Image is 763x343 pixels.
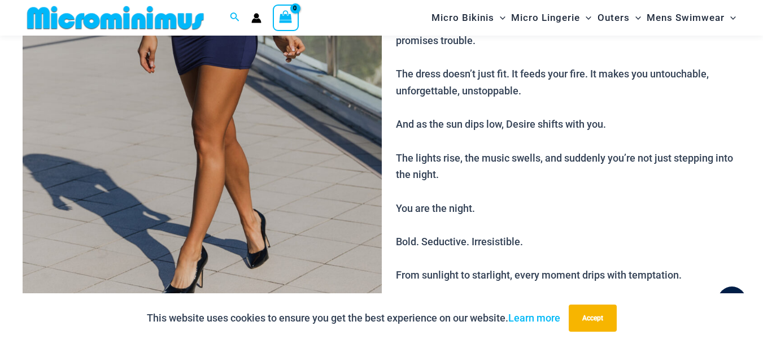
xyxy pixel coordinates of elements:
[273,5,299,31] a: View Shopping Cart, empty
[508,312,560,324] a: Learn more
[494,3,505,32] span: Menu Toggle
[569,305,617,332] button: Accept
[427,2,740,34] nav: Site Navigation
[23,5,208,31] img: MM SHOP LOGO FLAT
[508,3,594,32] a: Micro LingerieMenu ToggleMenu Toggle
[147,310,560,327] p: This website uses cookies to ensure you get the best experience on our website.
[251,13,261,23] a: Account icon link
[230,11,240,25] a: Search icon link
[595,3,644,32] a: OutersMenu ToggleMenu Toggle
[644,3,739,32] a: Mens SwimwearMenu ToggleMenu Toggle
[647,3,725,32] span: Mens Swimwear
[725,3,736,32] span: Menu Toggle
[630,3,641,32] span: Menu Toggle
[429,3,508,32] a: Micro BikinisMenu ToggleMenu Toggle
[431,3,494,32] span: Micro Bikinis
[580,3,591,32] span: Menu Toggle
[511,3,580,32] span: Micro Lingerie
[598,3,630,32] span: Outers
